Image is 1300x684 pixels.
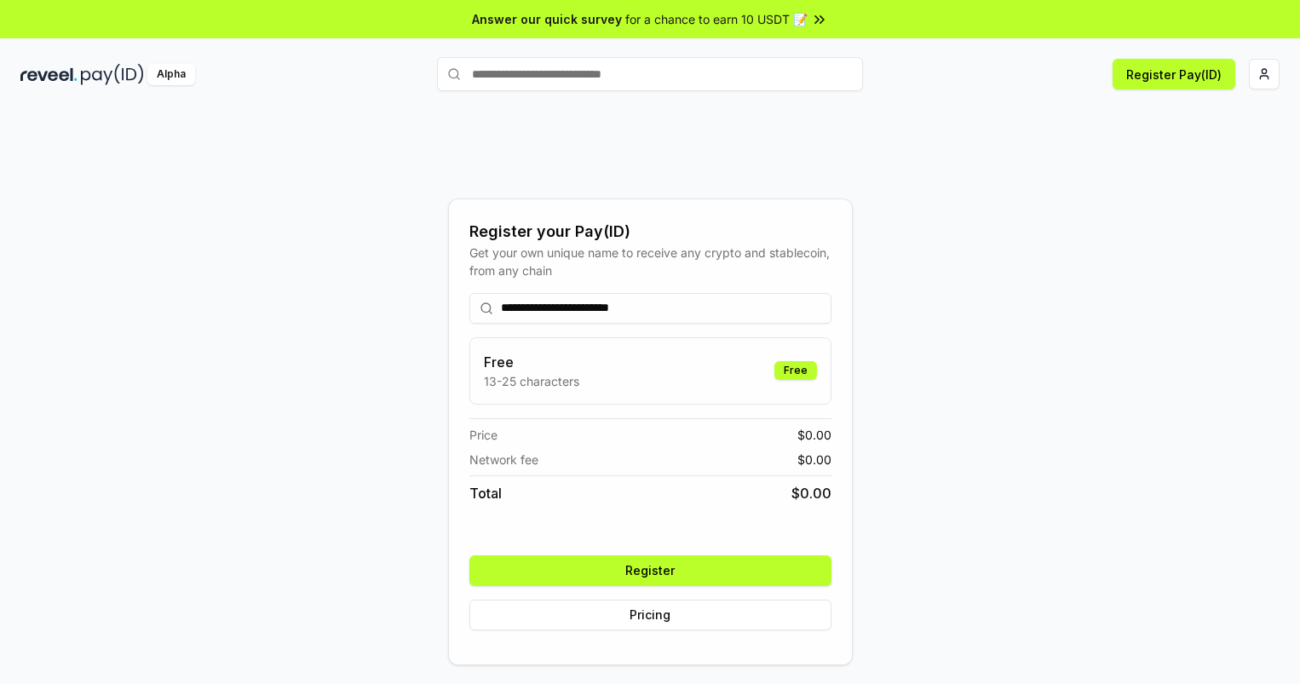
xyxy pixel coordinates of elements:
[472,10,622,28] span: Answer our quick survey
[469,220,831,244] div: Register your Pay(ID)
[469,555,831,586] button: Register
[469,451,538,468] span: Network fee
[791,483,831,503] span: $ 0.00
[797,451,831,468] span: $ 0.00
[774,361,817,380] div: Free
[1113,59,1235,89] button: Register Pay(ID)
[469,483,502,503] span: Total
[484,372,579,390] p: 13-25 characters
[797,426,831,444] span: $ 0.00
[469,426,498,444] span: Price
[81,64,144,85] img: pay_id
[625,10,808,28] span: for a chance to earn 10 USDT 📝
[469,244,831,279] div: Get your own unique name to receive any crypto and stablecoin, from any chain
[147,64,195,85] div: Alpha
[20,64,78,85] img: reveel_dark
[469,600,831,630] button: Pricing
[484,352,579,372] h3: Free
